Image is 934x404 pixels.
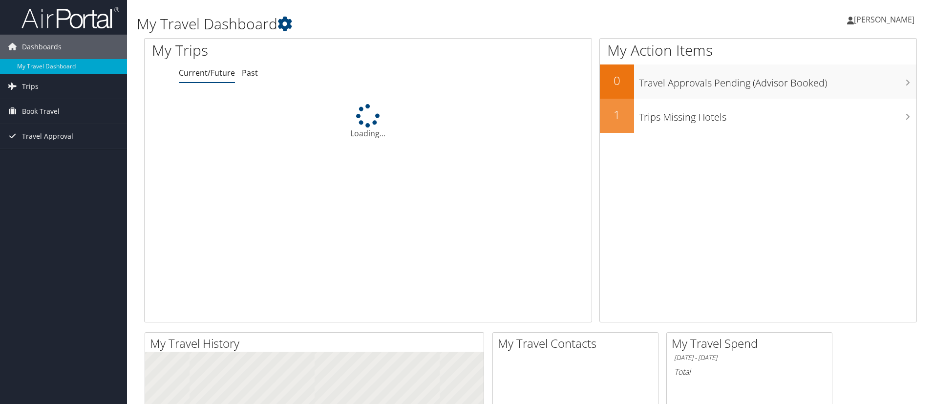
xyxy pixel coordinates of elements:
a: 0Travel Approvals Pending (Advisor Booked) [600,64,916,99]
h1: My Action Items [600,40,916,61]
span: Dashboards [22,35,62,59]
h2: 1 [600,106,634,123]
a: 1Trips Missing Hotels [600,99,916,133]
h2: My Travel History [150,335,484,352]
h3: Trips Missing Hotels [639,106,916,124]
h1: My Travel Dashboard [137,14,662,34]
h2: My Travel Spend [672,335,832,352]
span: [PERSON_NAME] [854,14,914,25]
span: Trips [22,74,39,99]
span: Book Travel [22,99,60,124]
h6: Total [674,366,825,377]
h6: [DATE] - [DATE] [674,353,825,362]
h3: Travel Approvals Pending (Advisor Booked) [639,71,916,90]
span: Travel Approval [22,124,73,149]
h1: My Trips [152,40,398,61]
a: [PERSON_NAME] [847,5,924,34]
a: Past [242,67,258,78]
h2: 0 [600,72,634,89]
h2: My Travel Contacts [498,335,658,352]
div: Loading... [145,104,592,139]
a: Current/Future [179,67,235,78]
img: airportal-logo.png [21,6,119,29]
